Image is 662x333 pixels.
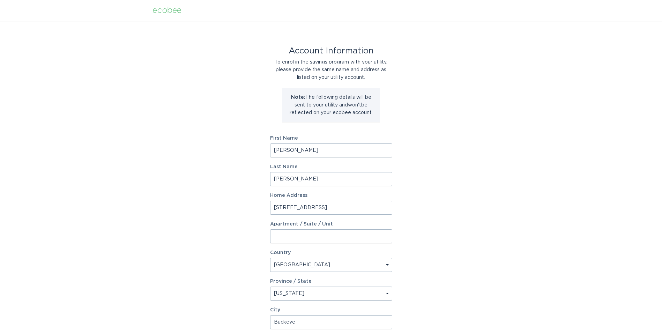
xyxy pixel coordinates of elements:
label: Last Name [270,164,392,169]
p: The following details will be sent to your utility and won't be reflected on your ecobee account. [288,94,375,117]
div: To enrol in the savings program with your utility, please provide the same name and address as li... [270,58,392,81]
label: Province / State [270,279,312,284]
label: First Name [270,136,392,141]
div: Account Information [270,47,392,55]
strong: Note: [291,95,305,100]
label: City [270,308,392,312]
label: Apartment / Suite / Unit [270,222,392,227]
label: Country [270,250,291,255]
label: Home Address [270,193,392,198]
div: ecobee [153,7,181,14]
